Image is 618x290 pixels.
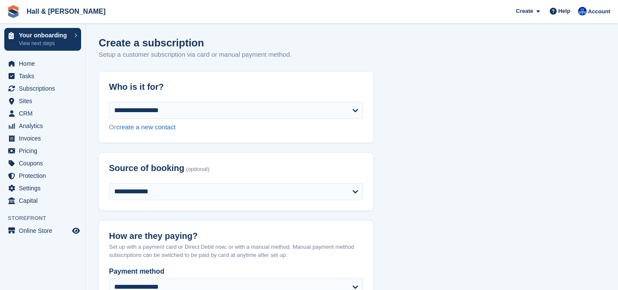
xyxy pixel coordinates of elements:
[4,82,81,95] a: menu
[109,82,363,92] h2: Who is it for?
[588,7,610,16] span: Account
[4,70,81,82] a: menu
[4,157,81,169] a: menu
[116,123,176,131] a: create a new contact
[109,231,363,241] h2: How are they paying?
[516,7,533,15] span: Create
[19,70,70,82] span: Tasks
[578,7,587,15] img: Claire Banham
[99,37,204,49] h1: Create a subscription
[8,214,85,223] span: Storefront
[4,28,81,51] a: Your onboarding View next steps
[19,145,70,157] span: Pricing
[4,225,81,237] a: menu
[23,4,109,18] a: Hall & [PERSON_NAME]
[109,122,363,132] div: Or
[4,95,81,107] a: menu
[99,50,291,60] p: Setup a customer subscription via card or manual payment method.
[19,157,70,169] span: Coupons
[4,182,81,194] a: menu
[19,195,70,207] span: Capital
[186,166,209,173] span: (optional)
[4,132,81,144] a: menu
[4,107,81,119] a: menu
[4,58,81,70] a: menu
[19,95,70,107] span: Sites
[19,32,70,38] p: Your onboarding
[4,145,81,157] a: menu
[7,5,20,18] img: stora-icon-8386f47178a22dfd0bd8f6a31ec36ba5ce8667c1dd55bd0f319d3a0aa187defe.svg
[19,225,70,237] span: Online Store
[19,40,70,47] p: View next steps
[109,163,185,173] span: Source of booking
[4,195,81,207] a: menu
[19,58,70,70] span: Home
[19,82,70,95] span: Subscriptions
[4,170,81,182] a: menu
[109,243,363,259] p: Set up with a payment card or Direct Debit now, or with a manual method. Manual payment method su...
[4,120,81,132] a: menu
[19,170,70,182] span: Protection
[19,182,70,194] span: Settings
[19,132,70,144] span: Invoices
[109,266,363,277] label: Payment method
[19,120,70,132] span: Analytics
[19,107,70,119] span: CRM
[71,226,81,236] a: Preview store
[558,7,570,15] span: Help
